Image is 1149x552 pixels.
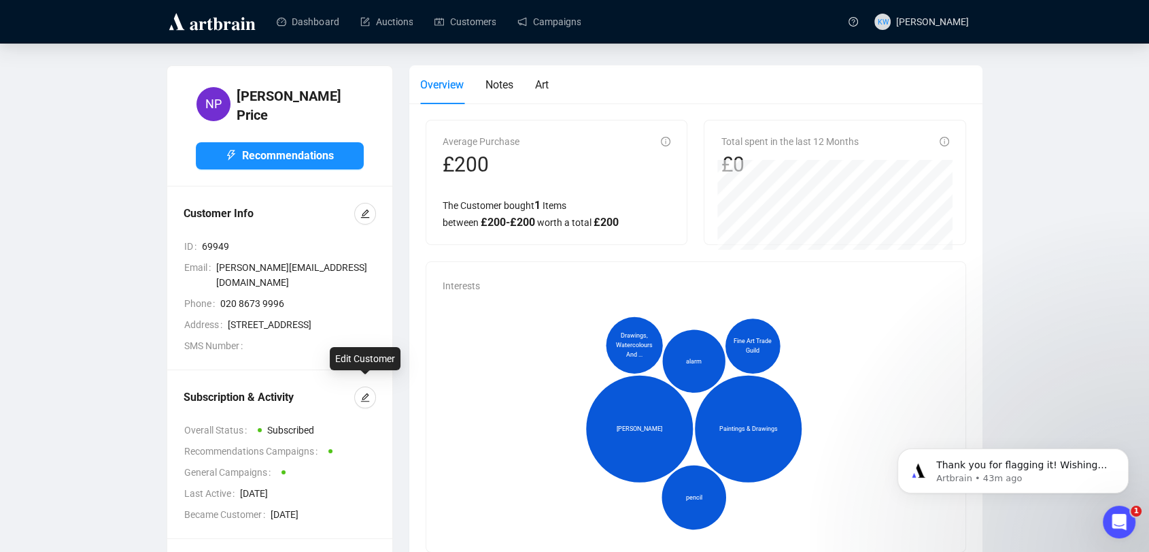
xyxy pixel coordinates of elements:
span: Notes [485,78,513,91]
span: 69949 [202,239,376,254]
span: info-circle [940,137,949,146]
div: Customer Info [184,206,354,222]
span: pencil [686,493,702,502]
span: Fine Art Trade Guild [731,337,775,356]
span: Last Active [184,486,240,501]
a: Campaigns [517,4,581,39]
span: Drawings, Watercolours And ... [612,331,657,359]
span: [STREET_ADDRESS] [228,317,376,332]
span: ID [184,239,202,254]
span: Paintings & Drawings [719,424,778,434]
span: alarm [686,357,702,366]
span: £ 200 - £ 200 [481,216,535,229]
span: Subscribed [267,425,314,436]
span: Average Purchase [443,136,519,147]
div: The Customer bought Items between worth a total [443,197,670,231]
span: edit [360,209,370,218]
div: Edit Customer [330,347,400,370]
span: edit [360,393,370,402]
span: KW [877,16,888,27]
span: Overview [420,78,464,91]
span: Interests [443,280,480,291]
span: thunderbolt [226,150,237,161]
span: 1 [534,199,541,212]
span: Phone [184,296,220,311]
button: Recommendations [196,142,364,169]
span: SMS Number [184,338,248,353]
iframe: Intercom live chat [1103,506,1135,538]
span: Email [184,260,216,290]
span: [PERSON_NAME] [896,16,969,27]
span: [DATE] [271,507,376,522]
span: Recommendations [242,147,334,164]
span: 1 [1131,506,1142,517]
span: Total spent in the last 12 Months [721,136,858,147]
span: Overall Status [184,423,252,438]
a: Customers [434,4,496,39]
div: Subscription & Activity [184,389,354,406]
span: Address [184,317,228,332]
span: Became Customer [184,507,271,522]
img: logo [167,11,258,33]
h4: [PERSON_NAME] Price [237,86,364,125]
div: £0 [721,152,858,178]
span: £ 200 [594,216,619,229]
a: Dashboard [277,4,339,39]
span: [DATE] [240,486,376,501]
span: NP [205,95,222,114]
span: [PERSON_NAME] [617,424,662,434]
iframe: Intercom notifications message [877,420,1149,515]
span: info-circle [661,137,670,146]
span: 020 8673 9996 [220,296,376,311]
span: question-circle [848,17,858,27]
a: Auctions [360,4,413,39]
div: £200 [443,152,519,178]
span: Recommendations Campaigns [184,444,323,459]
span: Art [535,78,549,91]
span: General Campaigns [184,465,276,480]
span: [PERSON_NAME][EMAIL_ADDRESS][DOMAIN_NAME] [216,260,376,290]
